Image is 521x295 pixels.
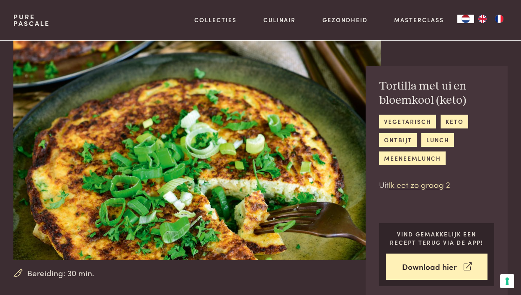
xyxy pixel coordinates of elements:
div: Language [457,15,474,23]
a: FR [491,15,508,23]
a: Gezondheid [322,15,368,24]
p: Vind gemakkelijk een recept terug via de app! [386,230,487,247]
p: Uit [379,179,494,191]
span: Bereiding: 30 min. [27,267,94,279]
h2: Tortilla met ui en bloemkool (keto) [379,79,494,108]
button: Uw voorkeuren voor toestemming voor trackingtechnologieën [500,274,514,288]
a: Culinair [263,15,296,24]
img: Tortilla met ui en bloemkool (keto) [13,40,381,260]
a: keto [441,115,468,128]
a: ontbijt [379,133,417,147]
ul: Language list [474,15,508,23]
a: lunch [421,133,454,147]
a: meeneemlunch [379,151,446,165]
a: PurePascale [13,13,50,27]
a: vegetarisch [379,115,436,128]
aside: Language selected: Nederlands [457,15,508,23]
a: Collecties [194,15,237,24]
a: Ik eet zo graag 2 [389,179,450,190]
a: Download hier [386,254,487,280]
a: Masterclass [394,15,444,24]
a: NL [457,15,474,23]
a: EN [474,15,491,23]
